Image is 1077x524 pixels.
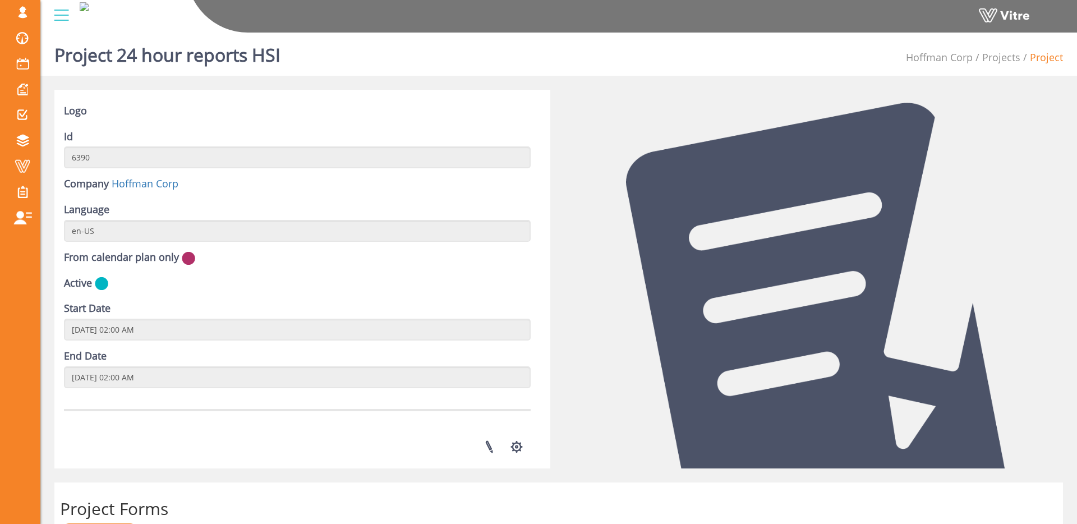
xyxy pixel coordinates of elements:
label: Company [64,177,109,191]
img: 145bab0d-ac9d-4db8-abe7-48df42b8fa0a.png [80,2,89,11]
label: Logo [64,104,87,118]
a: Hoffman Corp [112,177,178,190]
label: From calendar plan only [64,250,179,265]
img: yes [95,277,108,291]
img: no [182,251,195,265]
label: Id [64,130,73,144]
label: Active [64,276,92,291]
h2: Project Forms [60,499,1057,518]
a: Projects [982,50,1020,64]
li: Project [1020,50,1063,65]
a: Hoffman Corp [906,50,973,64]
label: Language [64,203,109,217]
h1: Project 24 hour reports HSI [54,28,280,76]
label: End Date [64,349,107,364]
label: Start Date [64,301,111,316]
